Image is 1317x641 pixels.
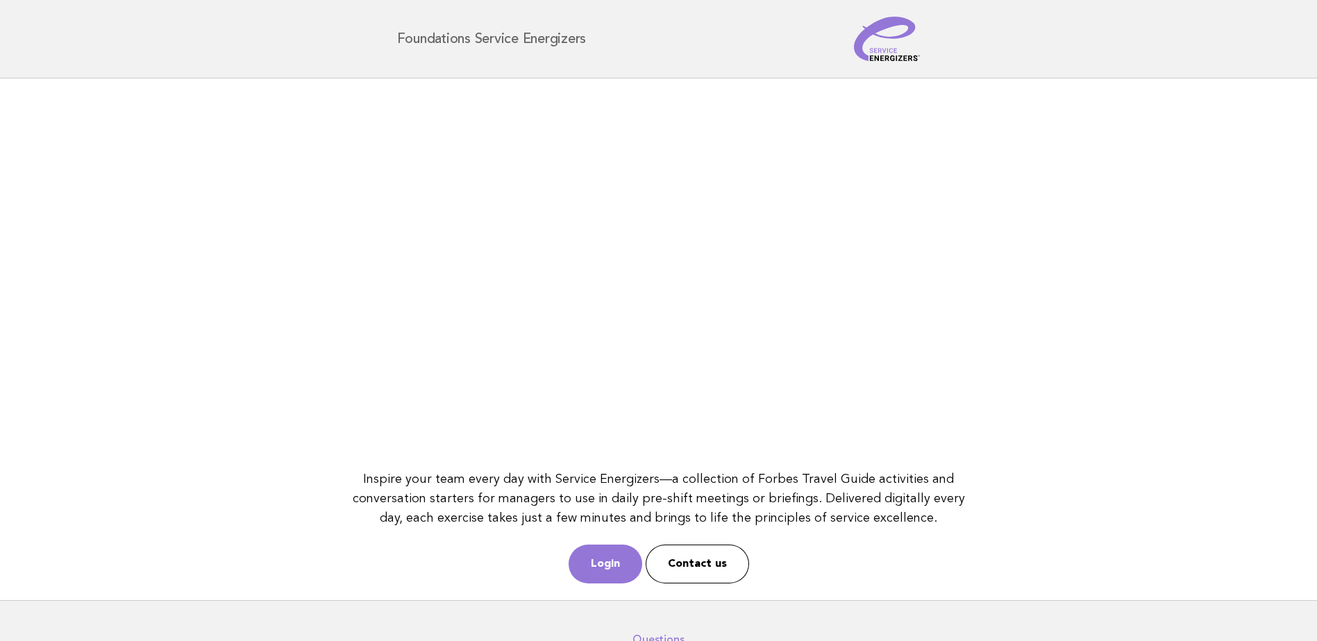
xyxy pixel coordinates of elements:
[397,32,587,46] h1: Foundations Service Energizers
[346,470,971,528] p: Inspire your team every day with Service Energizers—a collection of Forbes Travel Guide activitie...
[854,17,921,61] img: Service Energizers
[646,545,749,583] a: Contact us
[569,545,642,583] a: Login
[346,95,971,447] iframe: YouTube video player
